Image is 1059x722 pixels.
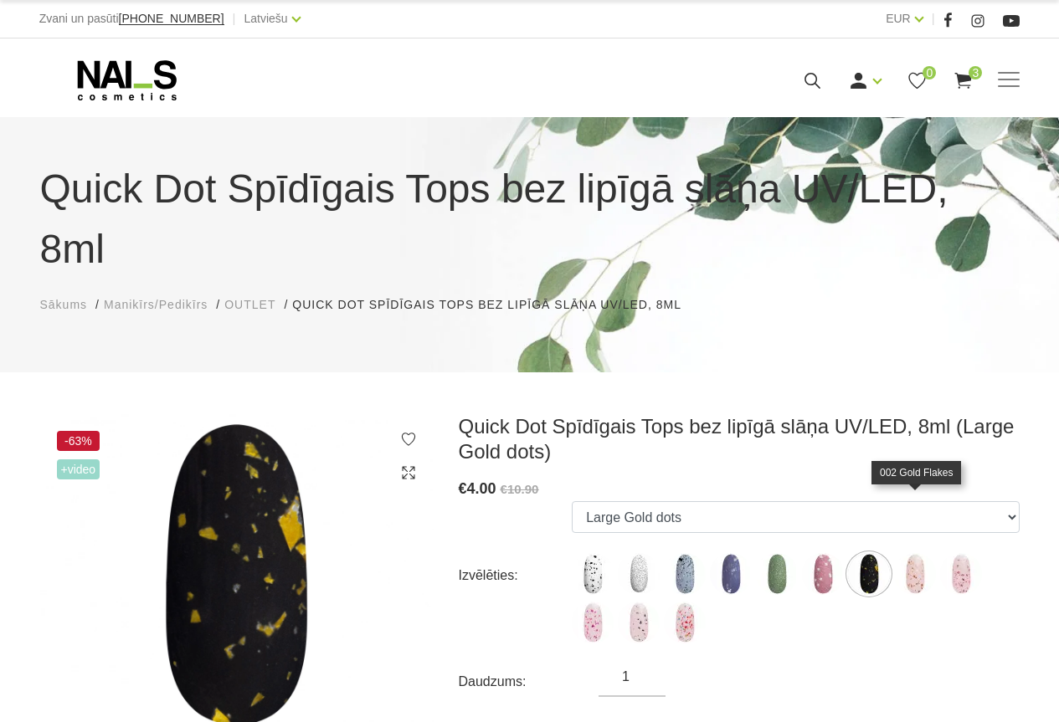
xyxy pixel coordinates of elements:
a: Latviešu [244,8,288,28]
h3: Quick Dot Spīdīgais Tops bez lipīgā slāņa UV/LED, 8ml (Large Gold dots) [459,414,1020,464]
label: Nav atlikumā [618,553,660,595]
div: Izvēlēties: [459,562,573,589]
span: Sākums [40,298,88,311]
li: Quick Dot Spīdīgais Tops bez lipīgā slāņa UV/LED, 8ml [292,296,697,314]
span: | [233,8,236,29]
a: EUR [886,8,911,28]
img: ... [664,553,706,595]
label: Nav atlikumā [848,553,890,595]
a: 3 [953,70,974,91]
img: ... [572,602,614,643]
span: +Video [57,459,100,479]
span: -63% [57,431,100,451]
img: ... [572,553,614,595]
s: €10.90 [501,482,539,496]
img: ... [664,602,706,643]
img: ... [940,553,982,595]
span: [PHONE_NUMBER] [119,12,224,25]
a: 0 [907,70,928,91]
img: ... [710,553,752,595]
span: € [459,480,467,497]
img: ... [756,553,798,595]
h1: Quick Dot Spīdīgais Tops bez lipīgā slāņa UV/LED, 8ml [40,159,1020,279]
div: Daudzums: [459,668,599,695]
img: ... [802,553,844,595]
img: ... [894,553,936,595]
a: Sākums [40,296,88,314]
a: [PHONE_NUMBER] [119,13,224,25]
span: Manikīrs/Pedikīrs [104,298,208,311]
img: ... [618,553,660,595]
img: ... [618,602,660,643]
span: | [932,8,935,29]
span: 4.00 [467,480,496,497]
div: Zvani un pasūti [39,8,224,29]
span: 0 [923,66,936,79]
a: OUTLET [224,296,275,314]
span: OUTLET [224,298,275,311]
span: 3 [969,66,982,79]
img: ... [848,553,890,595]
a: Manikīrs/Pedikīrs [104,296,208,314]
